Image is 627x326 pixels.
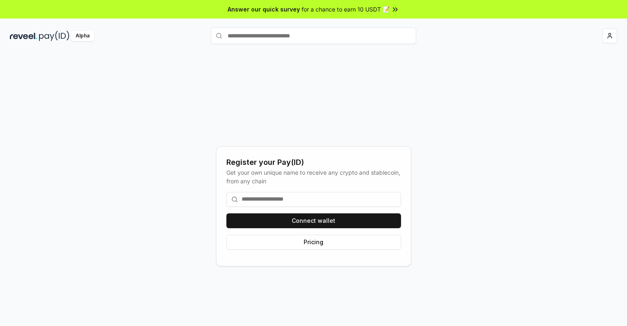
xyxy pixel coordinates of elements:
img: pay_id [39,31,69,41]
span: for a chance to earn 10 USDT 📝 [302,5,390,14]
div: Register your Pay(ID) [226,157,401,168]
div: Get your own unique name to receive any crypto and stablecoin, from any chain [226,168,401,185]
span: Answer our quick survey [228,5,300,14]
button: Pricing [226,235,401,250]
img: reveel_dark [10,31,37,41]
div: Alpha [71,31,94,41]
button: Connect wallet [226,213,401,228]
